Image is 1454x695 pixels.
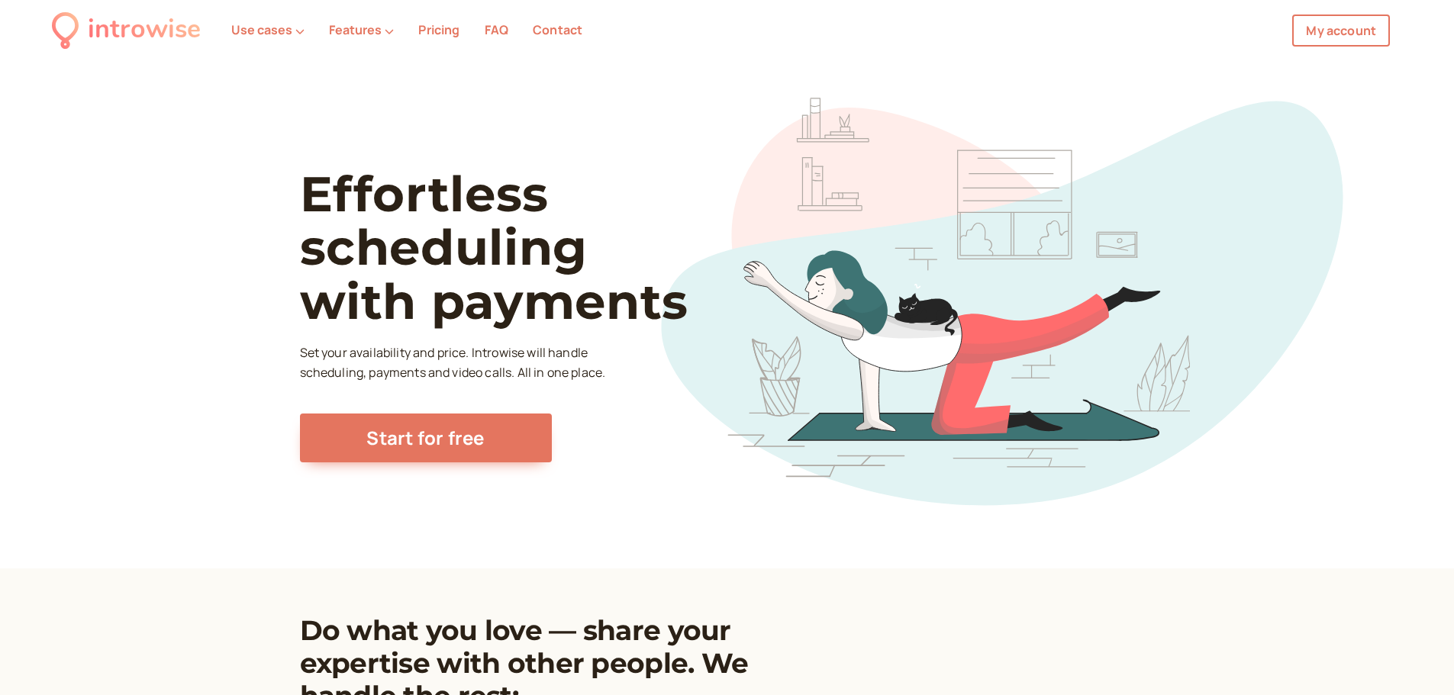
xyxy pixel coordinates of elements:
button: Use cases [231,23,305,37]
a: Start for free [300,413,552,462]
div: introwise [88,9,201,51]
a: Pricing [418,21,459,38]
a: Contact [533,21,582,38]
button: Features [329,23,394,37]
a: FAQ [485,21,508,38]
p: Set your availability and price. Introwise will handle scheduling, payments and video calls. All ... [300,343,610,383]
a: My account [1292,14,1390,47]
a: introwise [52,9,201,51]
h1: Effortless scheduling with payments [300,167,743,328]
